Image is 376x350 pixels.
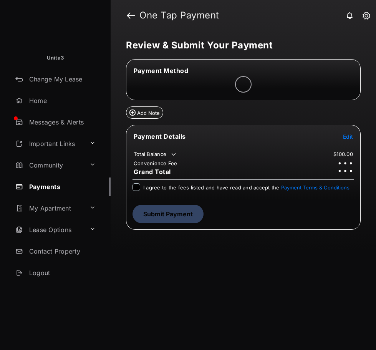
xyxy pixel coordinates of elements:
[139,11,364,20] strong: One Tap Payment
[133,205,204,223] button: Submit Payment
[126,41,354,50] h5: Review & Submit Your Payment
[12,156,86,174] a: Community
[126,106,163,119] button: Add Note
[12,199,86,217] a: My Apartment
[133,151,177,158] td: Total Balance
[12,91,111,110] a: Home
[12,221,86,239] a: Lease Options
[143,184,349,191] span: I agree to the fees listed and have read and accept the
[47,54,64,62] p: Unita3
[12,70,111,88] a: Change My Lease
[333,151,353,158] td: $100.00
[133,160,178,167] td: Convenience Fee
[134,67,188,75] span: Payment Method
[12,242,111,260] a: Contact Property
[281,184,349,191] button: I agree to the fees listed and have read and accept the
[12,113,111,131] a: Messages & Alerts
[12,177,111,196] a: Payments
[343,133,353,140] button: Edit
[134,168,171,176] span: Grand Total
[134,133,186,140] span: Payment Details
[12,134,86,153] a: Important Links
[12,264,111,282] a: Logout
